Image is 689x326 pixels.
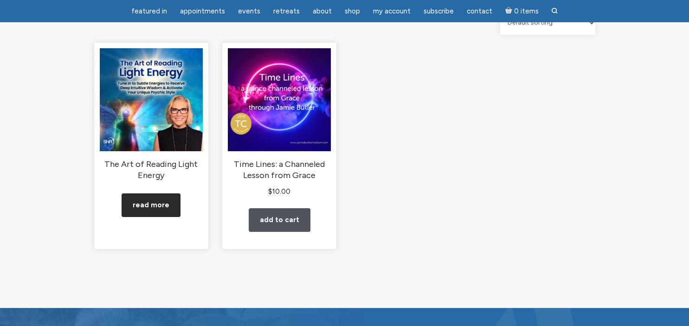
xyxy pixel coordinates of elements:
[273,7,300,15] span: Retreats
[228,159,331,181] h2: Time Lines: a Channeled Lesson from Grace
[268,2,305,20] a: Retreats
[373,7,411,15] span: My Account
[424,7,454,15] span: Subscribe
[418,2,459,20] a: Subscribe
[339,2,366,20] a: Shop
[238,7,260,15] span: Events
[122,193,180,217] a: Read more about “The Art of Reading Light Energy”
[345,7,360,15] span: Shop
[367,2,416,20] a: My Account
[307,2,337,20] a: About
[268,187,290,196] bdi: 10.00
[467,7,492,15] span: Contact
[249,208,310,232] a: Add to cart: “Time Lines: a Channeled Lesson from Grace”
[126,2,173,20] a: featured in
[180,7,225,15] span: Appointments
[461,2,498,20] a: Contact
[100,48,203,151] img: The Art of Reading Light Energy
[514,8,538,15] span: 0 items
[100,48,203,181] a: The Art of Reading Light Energy
[500,11,595,35] select: Shop order
[100,159,203,181] h2: The Art of Reading Light Energy
[131,7,167,15] span: featured in
[228,48,331,198] a: Time Lines: a Channeled Lesson from Grace $10.00
[313,7,332,15] span: About
[174,2,231,20] a: Appointments
[268,187,272,196] span: $
[228,48,331,151] img: Time Lines: a Channeled Lesson from Grace
[232,2,266,20] a: Events
[505,7,514,15] i: Cart
[500,1,544,20] a: Cart0 items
